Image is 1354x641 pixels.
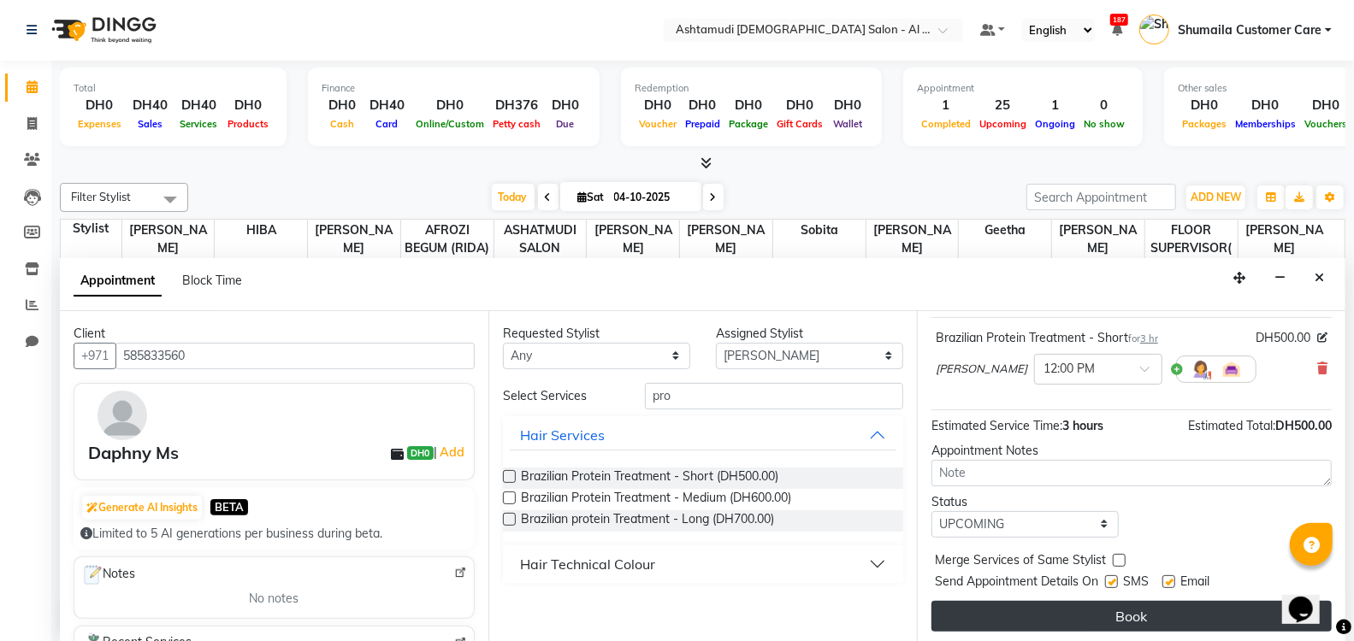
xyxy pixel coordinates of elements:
[1145,220,1238,313] span: FLOOR SUPERVISOR( TAB ) -[PERSON_NAME]
[521,489,791,510] span: Brazilian Protein Treatment - Medium (DH600.00)
[936,361,1027,378] span: [PERSON_NAME]
[680,220,772,259] span: [PERSON_NAME]
[772,118,827,130] span: Gift Cards
[510,420,896,450] button: Hair Services
[437,442,467,462] a: Add
[88,440,179,466] div: Daphny Ms
[488,118,545,130] span: Petty cash
[936,329,1158,347] div: Brazilian Protein Treatment - Short
[574,191,609,203] span: Sat
[1178,96,1231,115] div: DH0
[1231,118,1300,130] span: Memberships
[1188,418,1275,433] span: Estimated Total:
[210,499,248,515] span: BETA
[322,96,363,115] div: DH0
[411,118,488,130] span: Online/Custom
[1123,573,1149,594] span: SMS
[724,118,772,130] span: Package
[829,118,866,130] span: Wallet
[609,185,695,210] input: 2025-10-04
[520,425,605,445] div: Hair Services
[1180,573,1209,594] span: Email
[681,96,724,115] div: DH0
[490,387,632,405] div: Select Services
[917,118,975,130] span: Completed
[115,343,475,369] input: Search by Name/Mobile/Email/Code
[1317,332,1327,343] i: Edit price
[931,601,1332,632] button: Book
[1191,359,1211,379] img: Hairdresser.png
[917,81,1129,96] div: Appointment
[407,446,433,460] span: DH0
[61,220,121,238] div: Stylist
[521,510,774,532] span: Brazilian protein Treatment - Long (DH700.00)
[1178,21,1321,39] span: Shumaila Customer Care
[1110,14,1128,26] span: 187
[866,220,959,259] span: [PERSON_NAME]
[1239,220,1331,259] span: [PERSON_NAME]
[174,96,223,115] div: DH40
[1128,332,1158,344] small: for
[1079,96,1129,115] div: 0
[931,418,1062,433] span: Estimated Service Time:
[372,118,403,130] span: Card
[635,96,681,115] div: DH0
[82,496,202,520] button: Generate AI Insights
[959,220,1051,241] span: Geetha
[71,190,131,203] span: Filter Stylist
[176,118,222,130] span: Services
[772,96,827,115] div: DH0
[133,118,167,130] span: Sales
[494,220,587,277] span: ASHATMUDI SALON KARAMA
[1052,220,1144,259] span: [PERSON_NAME]
[44,6,161,54] img: logo
[931,493,1119,511] div: Status
[1300,118,1351,130] span: Vouchers
[250,590,299,608] span: No notes
[308,220,400,259] span: [PERSON_NAME]
[587,220,679,295] span: [PERSON_NAME] [PERSON_NAME]
[545,96,586,115] div: DH0
[935,573,1098,594] span: Send Appointment Details On
[74,343,116,369] button: +971
[401,220,494,259] span: AFROZI BEGUM (RIDA)
[1300,96,1351,115] div: DH0
[363,96,411,115] div: DH40
[1112,22,1122,38] a: 187
[917,96,975,115] div: 1
[122,220,215,259] span: [PERSON_NAME]
[326,118,358,130] span: Cash
[80,525,468,543] div: Limited to 5 AI generations per business during beta.
[1186,185,1245,209] button: ADD NEW
[510,549,896,579] button: Hair Technical Colour
[521,468,778,489] span: Brazilian Protein Treatment - Short (DH500.00)
[492,184,535,210] span: Today
[74,96,126,115] div: DH0
[827,96,868,115] div: DH0
[74,81,273,96] div: Total
[1178,118,1231,130] span: Packages
[1079,118,1129,130] span: No show
[553,118,579,130] span: Due
[975,96,1031,115] div: 25
[1231,96,1300,115] div: DH0
[716,325,903,343] div: Assigned Stylist
[215,220,307,241] span: HIBA
[1275,418,1332,433] span: DH500.00
[931,442,1332,460] div: Appointment Notes
[223,118,273,130] span: Products
[635,81,868,96] div: Redemption
[520,554,655,574] div: Hair Technical Colour
[1139,15,1169,44] img: Shumaila Customer Care
[1062,418,1103,433] span: 3 hours
[1026,184,1176,210] input: Search Appointment
[1140,332,1158,344] span: 3 hr
[488,96,545,115] div: DH376
[74,325,475,343] div: Client
[975,118,1031,130] span: Upcoming
[645,383,903,409] input: Search by service name
[1221,359,1242,379] img: Interior.png
[1307,265,1332,291] button: Close
[126,96,174,115] div: DH40
[681,118,724,130] span: Prepaid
